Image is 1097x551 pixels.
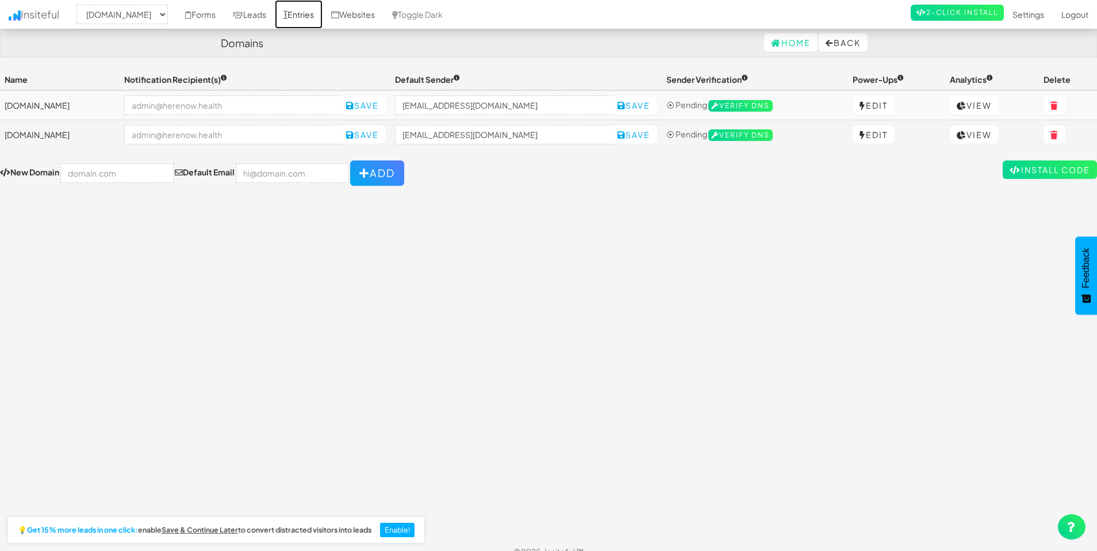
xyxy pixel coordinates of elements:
[911,5,1004,21] a: 2-Click Install
[950,125,999,144] a: View
[708,129,773,139] a: Verify DNS
[380,523,415,538] button: Enable!
[339,125,386,144] button: Save
[175,166,235,178] label: Default Email
[124,95,340,115] input: admin@herenow.health
[708,100,773,112] span: Verify DNS
[853,74,904,85] span: Power-Ups
[1039,69,1097,90] th: Delete
[611,96,657,114] button: Save
[236,163,349,183] input: hi@domain.com
[18,526,371,534] h2: 💡 enable to convert distracted visitors into leads
[1075,236,1097,315] button: Feedback - Show survey
[221,37,263,49] h4: Domains
[395,74,460,85] span: Default Sender
[764,33,818,52] a: Home
[124,125,340,144] input: admin@herenow.health
[666,100,707,110] span: ⦿ Pending
[124,74,227,85] span: Notification Recipient(s)
[1081,248,1091,288] span: Feedback
[27,526,138,534] strong: Get 15% more leads in one click:
[666,129,707,139] span: ⦿ Pending
[950,74,993,85] span: Analytics
[666,74,748,85] span: Sender Verification
[708,129,773,141] span: Verify DNS
[339,96,386,114] button: Save
[162,525,238,534] u: Save & Continue Later
[950,96,999,114] a: View
[9,10,21,21] img: icon.png
[819,33,868,52] button: Back
[395,125,611,144] input: hi@example.com
[708,100,773,110] a: Verify DNS
[395,95,611,115] input: hi@example.com
[60,163,174,183] input: domain.com
[853,125,895,144] a: Edit
[162,526,238,534] a: Save & Continue Later
[350,160,404,186] button: Add
[853,96,895,114] a: Edit
[1003,160,1097,179] a: Install Code
[611,125,657,144] button: Save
